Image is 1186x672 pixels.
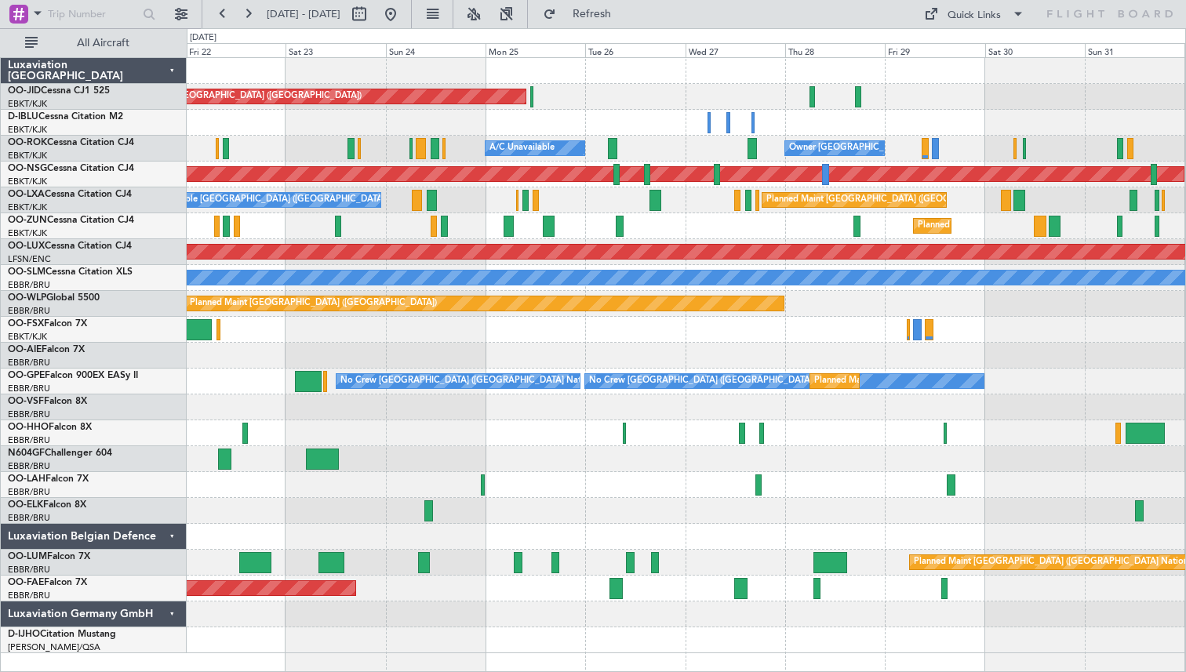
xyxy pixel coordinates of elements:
a: OO-GPEFalcon 900EX EASy II [8,371,138,380]
a: EBBR/BRU [8,383,50,394]
div: Fri 29 [885,43,984,57]
a: OO-NSGCessna Citation CJ4 [8,164,134,173]
a: [PERSON_NAME]/QSA [8,641,100,653]
div: A/C Unavailable [489,136,555,160]
a: EBBR/BRU [8,590,50,601]
div: Planned Maint Kortrijk-[GEOGRAPHIC_DATA] [918,214,1101,238]
span: OO-WLP [8,293,46,303]
a: OO-LAHFalcon 7X [8,474,89,484]
span: D-IBLU [8,112,38,122]
a: OO-SLMCessna Citation XLS [8,267,133,277]
span: OO-FAE [8,578,44,587]
div: No Crew [GEOGRAPHIC_DATA] ([GEOGRAPHIC_DATA] National) [340,369,603,393]
span: OO-FSX [8,319,44,329]
a: EBKT/KJK [8,124,47,136]
button: Quick Links [916,2,1032,27]
div: Wed 27 [686,43,785,57]
a: LFSN/ENC [8,253,51,265]
a: OO-VSFFalcon 8X [8,397,87,406]
button: Refresh [536,2,630,27]
span: OO-LUM [8,552,47,561]
span: OO-HHO [8,423,49,432]
a: OO-ZUNCessna Citation CJ4 [8,216,134,225]
span: [DATE] - [DATE] [267,7,340,21]
span: OO-LAH [8,474,45,484]
span: OO-JID [8,86,41,96]
span: All Aircraft [41,38,166,49]
a: EBBR/BRU [8,434,50,446]
a: EBKT/KJK [8,331,47,343]
a: EBBR/BRU [8,305,50,317]
span: D-IJHO [8,630,40,639]
span: OO-NSG [8,164,47,173]
span: OO-SLM [8,267,45,277]
div: Quick Links [948,8,1001,24]
a: OO-JIDCessna CJ1 525 [8,86,110,96]
div: Sat 30 [985,43,1085,57]
a: OO-FAEFalcon 7X [8,578,87,587]
div: Mon 25 [486,43,585,57]
span: OO-AIE [8,345,42,354]
input: Trip Number [48,2,138,26]
a: EBBR/BRU [8,512,50,524]
div: Planned Maint [GEOGRAPHIC_DATA] ([GEOGRAPHIC_DATA] National) [766,188,1050,212]
span: OO-GPE [8,371,45,380]
a: EBKT/KJK [8,150,47,162]
a: D-IJHOCitation Mustang [8,630,116,639]
a: OO-FSXFalcon 7X [8,319,87,329]
div: [DATE] [190,31,216,45]
a: EBBR/BRU [8,460,50,472]
a: EBKT/KJK [8,227,47,239]
span: N604GF [8,449,45,458]
div: Sun 24 [386,43,486,57]
a: N604GFChallenger 604 [8,449,112,458]
div: Planned Maint [GEOGRAPHIC_DATA] ([GEOGRAPHIC_DATA]) [190,292,437,315]
span: OO-ROK [8,138,47,147]
div: No Crew [GEOGRAPHIC_DATA] ([GEOGRAPHIC_DATA] National) [589,369,852,393]
span: OO-VSF [8,397,44,406]
a: EBBR/BRU [8,564,50,576]
span: OO-LUX [8,242,45,251]
a: EBBR/BRU [8,486,50,498]
a: OO-HHOFalcon 8X [8,423,92,432]
a: EBBR/BRU [8,279,50,291]
div: Planned Maint [GEOGRAPHIC_DATA] ([GEOGRAPHIC_DATA] National) [814,369,1098,393]
div: Thu 28 [785,43,885,57]
div: Tue 26 [585,43,685,57]
span: Refresh [559,9,625,20]
a: OO-ROKCessna Citation CJ4 [8,138,134,147]
a: EBKT/KJK [8,202,47,213]
a: D-IBLUCessna Citation M2 [8,112,123,122]
span: OO-ZUN [8,216,47,225]
span: OO-ELK [8,500,43,510]
a: OO-LXACessna Citation CJ4 [8,190,132,199]
a: EBKT/KJK [8,176,47,187]
a: OO-ELKFalcon 8X [8,500,86,510]
a: EBKT/KJK [8,98,47,110]
div: Sat 23 [286,43,385,57]
div: Sun 31 [1085,43,1184,57]
div: Planned Maint [GEOGRAPHIC_DATA] ([GEOGRAPHIC_DATA]) [115,85,362,108]
a: EBBR/BRU [8,409,50,420]
div: Fri 22 [186,43,286,57]
a: EBBR/BRU [8,357,50,369]
span: OO-LXA [8,190,45,199]
div: A/C Unavailable [GEOGRAPHIC_DATA] ([GEOGRAPHIC_DATA] National) [133,188,424,212]
a: OO-LUXCessna Citation CJ4 [8,242,132,251]
button: All Aircraft [17,31,170,56]
div: Owner [GEOGRAPHIC_DATA]-[GEOGRAPHIC_DATA] [789,136,1001,160]
a: OO-AIEFalcon 7X [8,345,85,354]
a: OO-WLPGlobal 5500 [8,293,100,303]
a: OO-LUMFalcon 7X [8,552,90,561]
